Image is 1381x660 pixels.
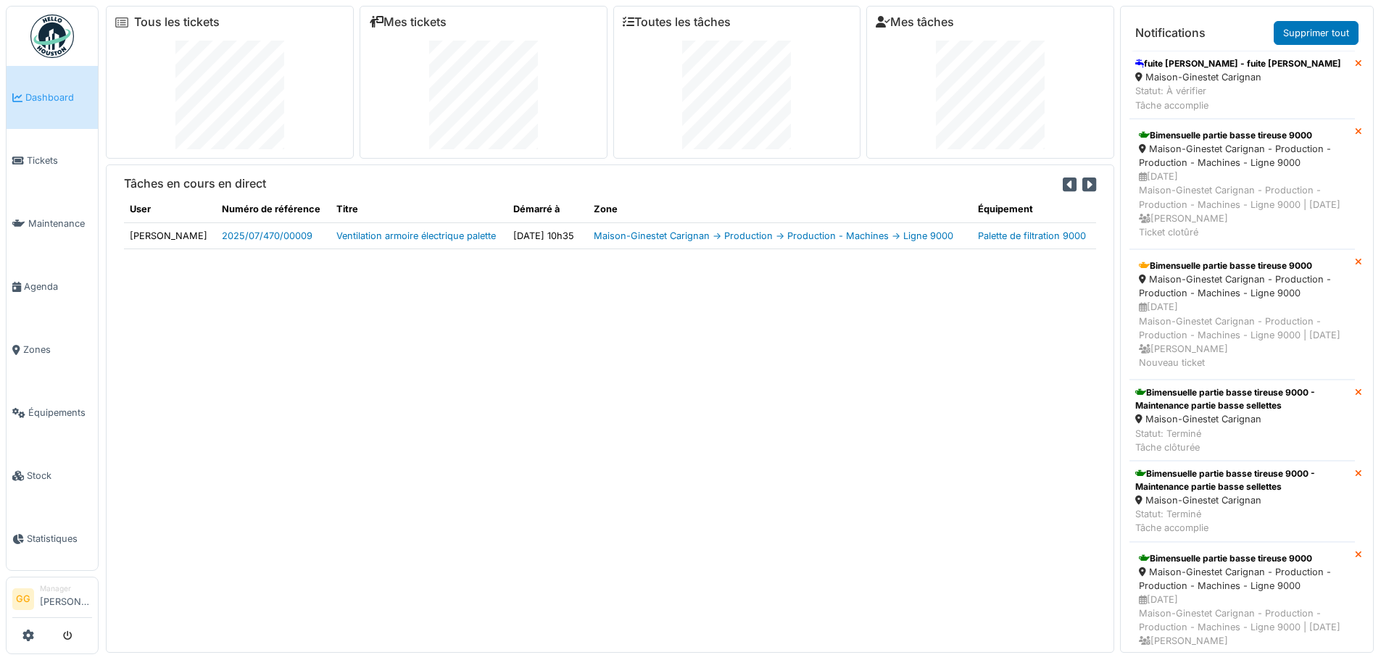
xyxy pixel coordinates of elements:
div: Statut: Terminé Tâche clôturée [1135,427,1349,454]
a: Supprimer tout [1274,21,1359,45]
a: Mes tickets [369,15,447,29]
h6: Tâches en cours en direct [124,177,266,191]
div: Maison-Ginestet Carignan - Production - Production - Machines - Ligne 9000 [1139,142,1345,170]
a: Bimensuelle partie basse tireuse 9000 - Maintenance partie basse sellettes Maison-Ginestet Carign... [1129,380,1355,461]
div: Bimensuelle partie basse tireuse 9000 [1139,552,1345,565]
a: Tous les tickets [134,15,220,29]
span: Maintenance [28,217,92,230]
div: Manager [40,583,92,594]
th: Zone [588,196,972,222]
div: [DATE] Maison-Ginestet Carignan - Production - Production - Machines - Ligne 9000 | [DATE] [PERSO... [1139,170,1345,239]
span: Stock [27,469,92,483]
a: Palette de filtration 9000 [978,230,1086,241]
div: fuite [PERSON_NAME] - fuite [PERSON_NAME] [1135,57,1341,70]
div: Maison-Ginestet Carignan [1135,493,1349,507]
li: [PERSON_NAME] [40,583,92,614]
div: Bimensuelle partie basse tireuse 9000 [1139,259,1345,272]
a: Bimensuelle partie basse tireuse 9000 - Maintenance partie basse sellettes Maison-Ginestet Carign... [1129,461,1355,542]
div: Statut: Terminé Tâche accomplie [1135,507,1349,535]
th: Numéro de référence [216,196,330,222]
a: Agenda [7,255,98,318]
span: Agenda [24,280,92,293]
span: Statistiques [27,532,92,546]
div: Maison-Ginestet Carignan - Production - Production - Machines - Ligne 9000 [1139,272,1345,300]
span: Dashboard [25,91,92,104]
div: Maison-Ginestet Carignan [1135,412,1349,426]
span: Équipements [28,406,92,419]
td: [PERSON_NAME] [124,222,216,248]
th: Démarré à [507,196,589,222]
a: Ventilation armoire électrique palette [336,230,496,241]
img: Badge_color-CXgf-gQk.svg [30,14,74,58]
div: Statut: À vérifier Tâche accomplie [1135,84,1341,112]
div: [DATE] Maison-Ginestet Carignan - Production - Production - Machines - Ligne 9000 | [DATE] [PERSO... [1139,300,1345,369]
th: Équipement [972,196,1096,222]
span: Tickets [27,154,92,167]
a: Tickets [7,129,98,192]
div: Bimensuelle partie basse tireuse 9000 - Maintenance partie basse sellettes [1135,467,1349,493]
div: Bimensuelle partie basse tireuse 9000 - Maintenance partie basse sellettes [1135,386,1349,412]
a: 2025/07/470/00009 [222,230,312,241]
a: Maintenance [7,192,98,255]
a: Mes tâches [876,15,954,29]
span: Zones [23,343,92,356]
a: Zones [7,318,98,381]
a: Maison-Ginestet Carignan -> Production -> Production - Machines -> Ligne 9000 [594,230,953,241]
a: GG Manager[PERSON_NAME] [12,583,92,618]
a: Toutes les tâches [623,15,731,29]
div: Bimensuelle partie basse tireuse 9000 [1139,129,1345,142]
a: Dashboard [7,66,98,129]
td: [DATE] 10h35 [507,222,589,248]
th: Titre [331,196,507,222]
li: GG [12,588,34,610]
a: Statistiques [7,507,98,570]
a: Stock [7,444,98,507]
div: Maison-Ginestet Carignan [1135,70,1341,84]
h6: Notifications [1135,26,1206,40]
a: Bimensuelle partie basse tireuse 9000 Maison-Ginestet Carignan - Production - Production - Machin... [1129,249,1355,380]
a: Équipements [7,381,98,444]
div: Maison-Ginestet Carignan - Production - Production - Machines - Ligne 9000 [1139,565,1345,593]
a: fuite [PERSON_NAME] - fuite [PERSON_NAME] Maison-Ginestet Carignan Statut: À vérifierTâche accomplie [1129,51,1355,119]
a: Bimensuelle partie basse tireuse 9000 Maison-Ginestet Carignan - Production - Production - Machin... [1129,119,1355,249]
span: translation missing: fr.shared.user [130,204,151,214]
